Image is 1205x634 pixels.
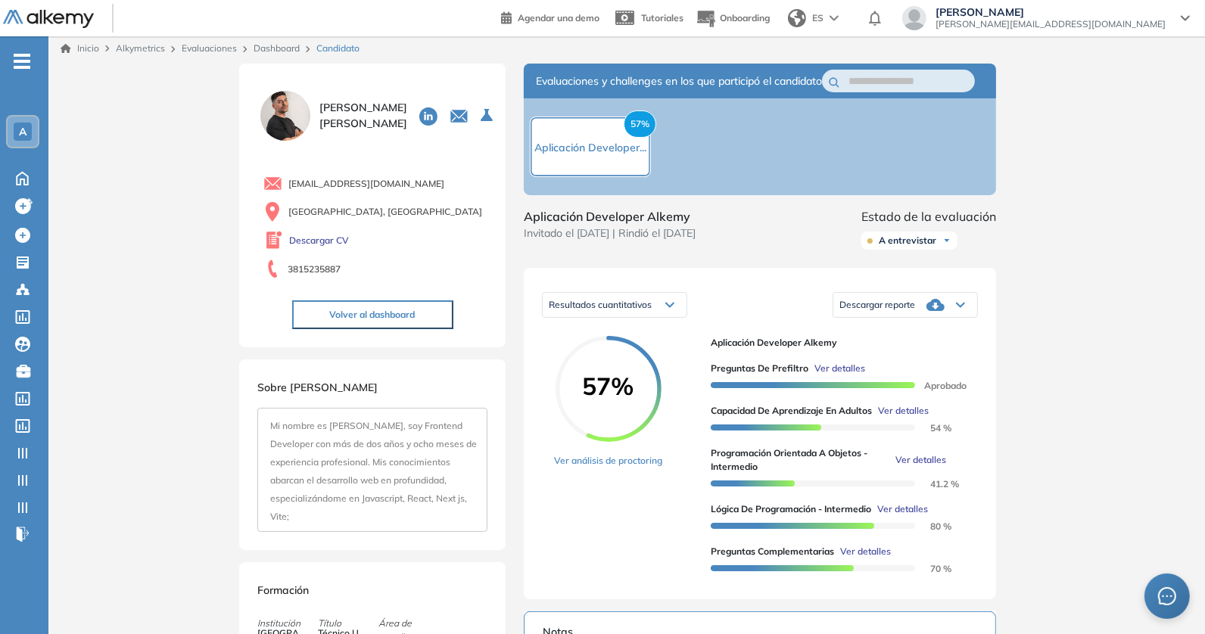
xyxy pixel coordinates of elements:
[942,236,951,245] img: Ícono de flecha
[475,102,502,129] button: Seleccione la evaluación activa
[257,88,313,144] img: PROFILE_MENU_LOGO_USER
[861,207,996,225] span: Estado de la evaluación
[536,73,822,89] span: Evaluaciones y challenges en los que participó el candidato
[840,545,891,558] span: Ver detalles
[839,299,915,311] span: Descargar reporte
[289,234,349,247] a: Descargar CV
[61,42,99,55] a: Inicio
[14,60,30,63] i: -
[913,478,960,489] span: 41.2 %
[877,502,928,516] span: Ver detalles
[814,362,865,375] span: Ver detalles
[316,42,360,55] span: Candidato
[696,2,770,35] button: Onboarding
[913,380,967,391] span: Aprobado
[711,446,889,474] span: Programación Orientada a Objetos - Intermedio
[554,454,662,468] a: Ver análisis de proctoring
[534,141,646,154] span: Aplicación Developer...
[549,299,652,310] span: Resultados cuantitativos
[288,263,341,276] span: 3815235887
[808,362,865,375] button: Ver detalles
[834,545,891,558] button: Ver detalles
[878,404,929,418] span: Ver detalles
[254,42,300,54] a: Dashboard
[711,362,808,375] span: Preguntas de Prefiltro
[879,235,936,247] span: A entrevistar
[1158,587,1176,605] span: message
[871,502,928,516] button: Ver detalles
[524,207,696,225] span: Aplicación Developer Alkemy
[556,374,662,398] span: 57%
[913,422,952,434] span: 54 %
[288,177,444,191] span: [EMAIL_ADDRESS][DOMAIN_NAME]
[501,8,599,26] a: Agendar una demo
[292,300,453,329] button: Volver al dashboard
[830,15,839,21] img: arrow
[711,404,872,418] span: Capacidad de Aprendizaje en Adultos
[257,583,309,597] span: Formación
[895,453,946,467] span: Ver detalles
[913,521,952,532] span: 80 %
[720,12,770,23] span: Onboarding
[624,110,656,138] span: 57%
[116,42,165,54] span: Alkymetrics
[182,42,237,54] a: Evaluaciones
[711,545,834,558] span: Preguntas complementarias
[19,126,26,138] span: A
[641,12,683,23] span: Tutoriales
[711,336,966,350] span: Aplicación Developer Alkemy
[711,502,871,516] span: Lógica de Programación - Intermedio
[812,11,824,25] span: ES
[319,100,407,132] span: [PERSON_NAME] [PERSON_NAME]
[936,18,1166,30] span: [PERSON_NAME][EMAIL_ADDRESS][DOMAIN_NAME]
[889,453,946,467] button: Ver detalles
[3,10,94,29] img: Logo
[936,6,1166,18] span: [PERSON_NAME]
[913,563,952,574] span: 70 %
[872,404,929,418] button: Ver detalles
[524,225,696,241] span: Invitado el [DATE] | Rindió el [DATE]
[270,420,477,522] span: Mi nombre es [PERSON_NAME], soy Frontend Developer con más de dos años y ocho meses de experienci...
[257,381,378,394] span: Sobre [PERSON_NAME]
[518,12,599,23] span: Agendar una demo
[257,617,318,630] span: Institución
[318,617,378,630] span: Título
[788,9,806,27] img: world
[288,205,482,219] span: [GEOGRAPHIC_DATA], [GEOGRAPHIC_DATA]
